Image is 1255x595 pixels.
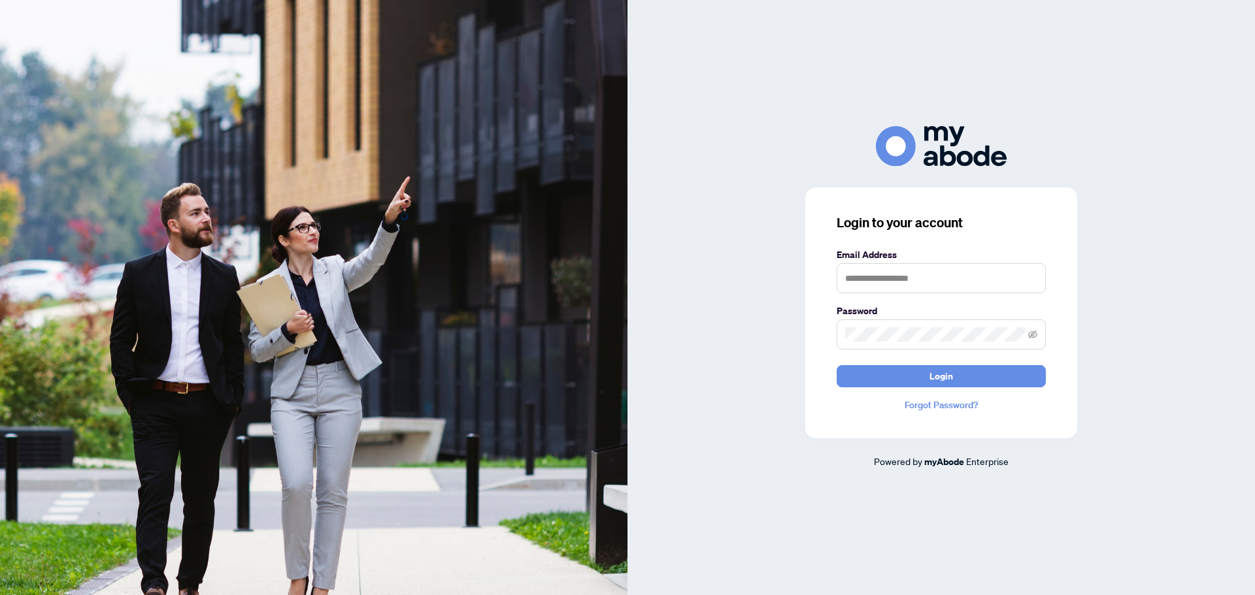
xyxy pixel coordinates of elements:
[924,455,964,469] a: myAbode
[837,304,1046,318] label: Password
[837,365,1046,387] button: Login
[837,214,1046,232] h3: Login to your account
[1028,330,1037,339] span: eye-invisible
[929,366,953,387] span: Login
[876,126,1007,166] img: ma-logo
[874,455,922,467] span: Powered by
[966,455,1009,467] span: Enterprise
[837,248,1046,262] label: Email Address
[837,398,1046,412] a: Forgot Password?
